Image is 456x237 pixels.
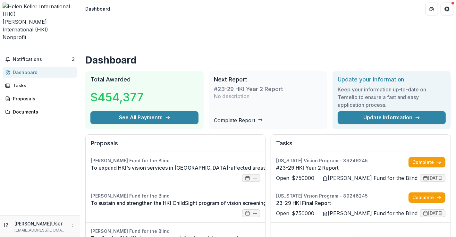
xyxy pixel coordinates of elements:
[4,221,12,229] div: Imelda Zumbro
[13,69,72,76] div: Dashboard
[425,3,438,15] button: Partners
[90,89,144,106] h3: $454,377
[91,164,438,172] a: To expand HKI's vision services in [GEOGRAPHIC_DATA]-affected areas in and near [GEOGRAPHIC_DATA]...
[3,3,77,18] img: Helen Keller International (HKI)
[90,76,198,83] h2: Total Awarded
[72,56,75,62] span: 3
[276,199,409,207] a: 23-29 HKI Final Report
[85,54,451,66] h1: Dashboard
[214,76,322,83] h2: Next Report
[276,164,409,172] a: #23-29 HKI Year 2 Report
[441,3,453,15] button: Get Help
[3,54,77,64] button: Notifications3
[409,157,445,167] a: Complete
[3,93,77,104] a: Proposals
[51,220,63,227] p: User
[338,76,446,83] h2: Update your information
[13,57,72,62] span: Notifications
[3,106,77,117] a: Documents
[3,18,77,33] div: [PERSON_NAME] International (HKI)
[13,95,72,102] div: Proposals
[3,34,26,40] span: Nonprofit
[85,5,110,12] div: Dashboard
[90,111,198,124] button: See All Payments
[276,140,445,152] h2: Tasks
[3,80,77,91] a: Tasks
[214,92,249,100] p: No description
[214,86,283,93] h3: #23-29 HKI Year 2 Report
[214,117,263,123] a: Complete Report
[91,140,260,152] h2: Proposals
[14,220,51,227] p: [PERSON_NAME]
[83,4,113,13] nav: breadcrumb
[13,108,72,115] div: Documents
[3,67,77,78] a: Dashboard
[409,192,445,203] a: Complete
[13,82,72,89] div: Tasks
[338,86,446,109] h3: Keep your information up-to-date on Temelio to ensure a fast and easy application process.
[14,227,66,233] p: [EMAIL_ADDRESS][DOMAIN_NAME]
[68,223,76,230] button: More
[338,111,446,124] a: Update Information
